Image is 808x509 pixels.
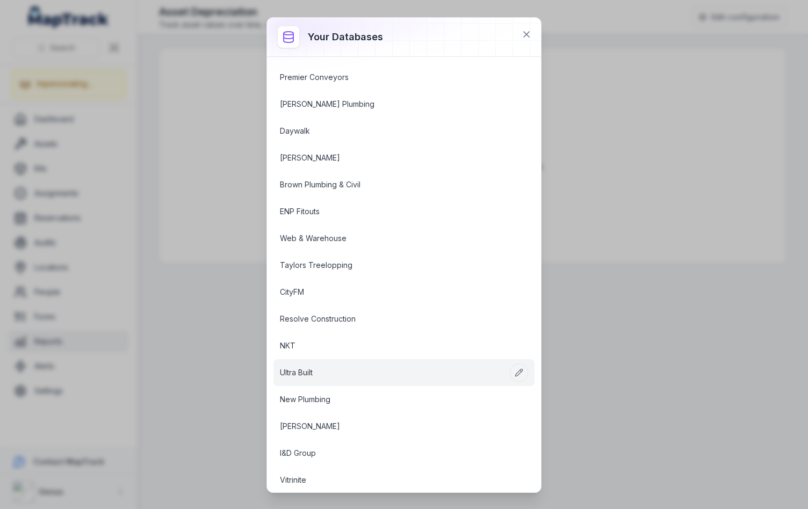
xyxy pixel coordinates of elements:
a: Vitrinite [280,475,502,485]
a: [PERSON_NAME] Plumbing [280,99,502,110]
a: NKT [280,340,502,351]
a: CityFM [280,287,502,297]
a: Ultra Built [280,367,502,378]
a: Resolve Construction [280,314,502,324]
a: Web & Warehouse [280,233,502,244]
a: New Plumbing [280,394,502,405]
a: I&D Group [280,448,502,459]
a: Brown Plumbing & Civil [280,179,502,190]
h3: Your databases [308,30,383,45]
a: Taylors Treelopping [280,260,502,271]
a: [PERSON_NAME] [280,152,502,163]
a: Daywalk [280,126,502,136]
a: [PERSON_NAME] [280,421,502,432]
a: Premier Conveyors [280,72,502,83]
a: ENP Fitouts [280,206,502,217]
